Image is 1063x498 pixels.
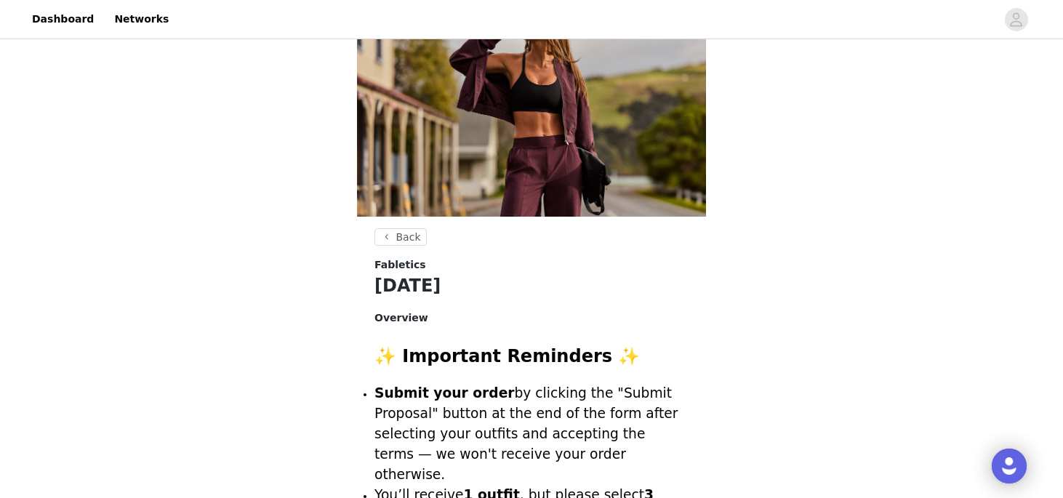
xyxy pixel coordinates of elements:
a: Networks [105,3,177,36]
a: Dashboard [23,3,103,36]
h1: [DATE] [374,273,689,299]
button: Back [374,228,427,246]
div: avatar [1009,8,1023,31]
h4: Overview [374,310,689,326]
span: by clicking the "Submit Proposal" button at the end of the form after selecting your outfits and ... [374,385,678,482]
strong: ✨ Important Reminders ✨ [374,346,640,366]
strong: Submit your order [374,385,515,401]
span: Fabletics [374,257,426,273]
div: Open Intercom Messenger [992,449,1027,483]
